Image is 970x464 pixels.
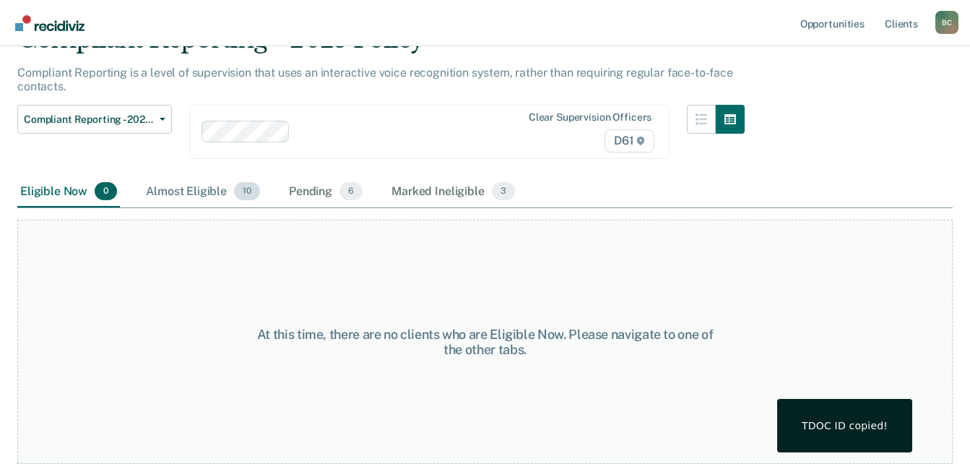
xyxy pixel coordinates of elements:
span: 0 [95,182,117,201]
span: 6 [339,182,363,201]
div: At this time, there are no clients who are Eligible Now. Please navigate to one of the other tabs. [251,327,719,358]
button: Profile dropdown button [935,11,958,34]
div: B C [935,11,958,34]
img: Recidiviz [15,15,85,31]
div: Marked Ineligible3 [389,176,518,208]
span: 3 [492,182,515,201]
button: Compliant Reporting - 2025 Policy [17,105,172,134]
div: Almost Eligible10 [143,176,263,208]
div: Eligible Now0 [17,176,120,208]
span: Compliant Reporting - 2025 Policy [24,113,154,126]
div: TDOC ID copied! [802,419,888,432]
div: Clear supervision officers [529,111,651,124]
span: D61 [605,129,654,152]
span: 10 [234,182,260,201]
p: Compliant Reporting is a level of supervision that uses an interactive voice recognition system, ... [17,66,733,93]
div: Pending6 [286,176,365,208]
